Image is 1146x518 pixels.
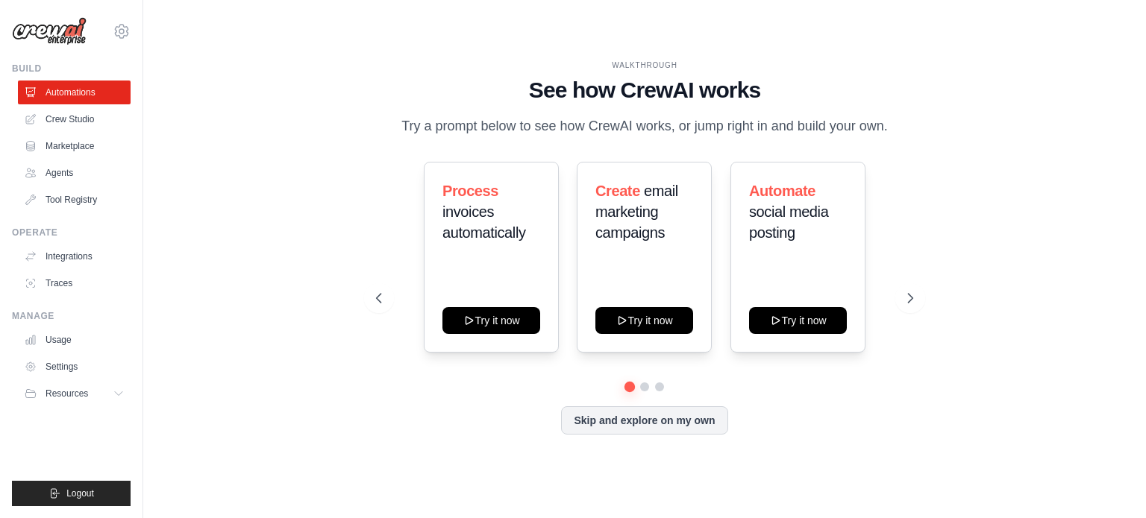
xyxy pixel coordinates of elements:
[66,487,94,499] span: Logout
[394,116,895,137] p: Try a prompt below to see how CrewAI works, or jump right in and build your own.
[12,227,131,239] div: Operate
[376,60,913,71] div: WALKTHROUGH
[18,161,131,185] a: Agents
[749,307,847,334] button: Try it now
[18,328,131,352] a: Usage
[18,134,131,158] a: Marketplace
[18,80,131,104] a: Automations
[12,63,131,75] div: Build
[595,183,640,199] span: Create
[561,406,727,435] button: Skip and explore on my own
[749,183,815,199] span: Automate
[18,271,131,295] a: Traces
[18,188,131,212] a: Tool Registry
[46,388,88,399] span: Resources
[442,203,526,241] span: invoices automatically
[18,107,131,131] a: Crew Studio
[12,310,131,322] div: Manage
[595,307,693,334] button: Try it now
[749,203,828,241] span: social media posting
[12,481,131,506] button: Logout
[18,382,131,405] button: Resources
[12,17,87,45] img: Logo
[595,183,678,241] span: email marketing campaigns
[18,355,131,379] a: Settings
[442,307,540,334] button: Try it now
[442,183,498,199] span: Process
[18,244,131,268] a: Integrations
[376,77,913,104] h1: See how CrewAI works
